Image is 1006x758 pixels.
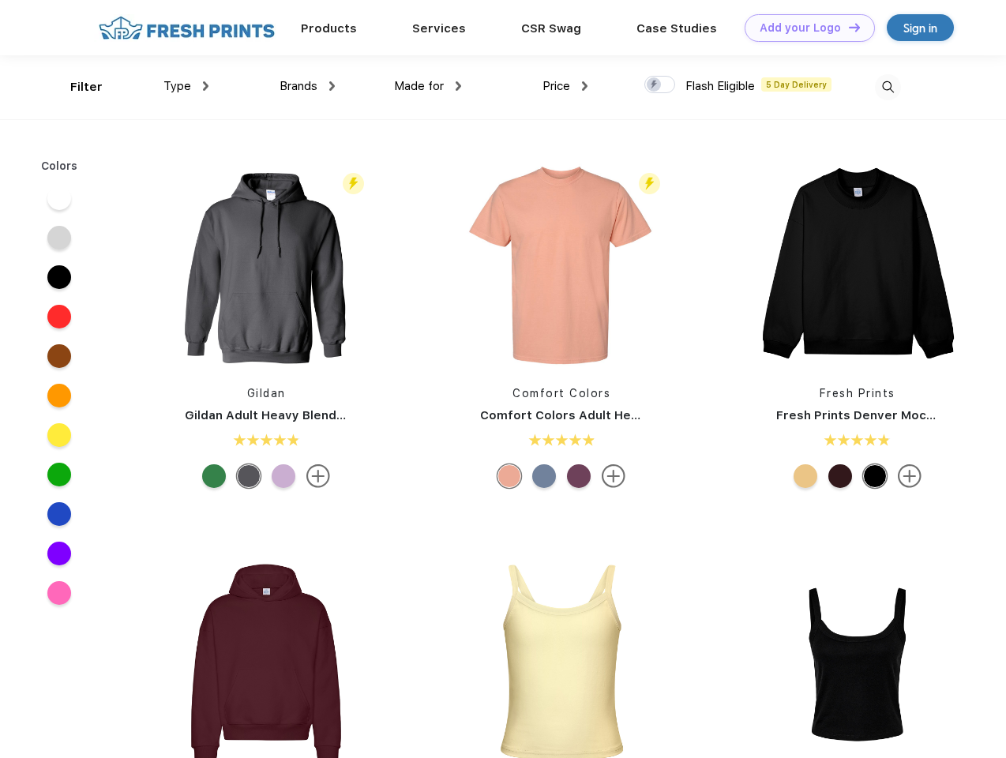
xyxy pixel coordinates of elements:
[863,464,887,488] div: Black
[185,408,530,422] a: Gildan Adult Heavy Blend 8 Oz. 50/50 Hooded Sweatshirt
[875,74,901,100] img: desktop_search.svg
[512,387,610,400] a: Comfort Colors
[820,387,895,400] a: Fresh Prints
[898,464,922,488] img: more.svg
[582,81,587,91] img: dropdown.png
[532,464,556,488] div: Blue Jean
[639,173,660,194] img: flash_active_toggle.svg
[306,464,330,488] img: more.svg
[237,464,261,488] div: Charcoal
[567,464,591,488] div: Berry
[272,464,295,488] div: Orchid
[163,79,191,93] span: Type
[497,464,521,488] div: Peachy
[29,158,90,174] div: Colors
[343,173,364,194] img: flash_active_toggle.svg
[280,79,317,93] span: Brands
[542,79,570,93] span: Price
[828,464,852,488] div: Burgundy
[753,159,963,370] img: func=resize&h=266
[602,464,625,488] img: more.svg
[394,79,444,93] span: Made for
[849,23,860,32] img: DT
[794,464,817,488] div: Bahama Yellow
[685,79,755,93] span: Flash Eligible
[203,81,208,91] img: dropdown.png
[887,14,954,41] a: Sign in
[70,78,103,96] div: Filter
[247,387,286,400] a: Gildan
[301,21,357,36] a: Products
[761,77,831,92] span: 5 Day Delivery
[94,14,280,42] img: fo%20logo%202.webp
[903,19,937,37] div: Sign in
[480,408,738,422] a: Comfort Colors Adult Heavyweight T-Shirt
[456,159,666,370] img: func=resize&h=266
[456,81,461,91] img: dropdown.png
[760,21,841,35] div: Add your Logo
[202,464,226,488] div: Irish Green
[161,159,371,370] img: func=resize&h=266
[329,81,335,91] img: dropdown.png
